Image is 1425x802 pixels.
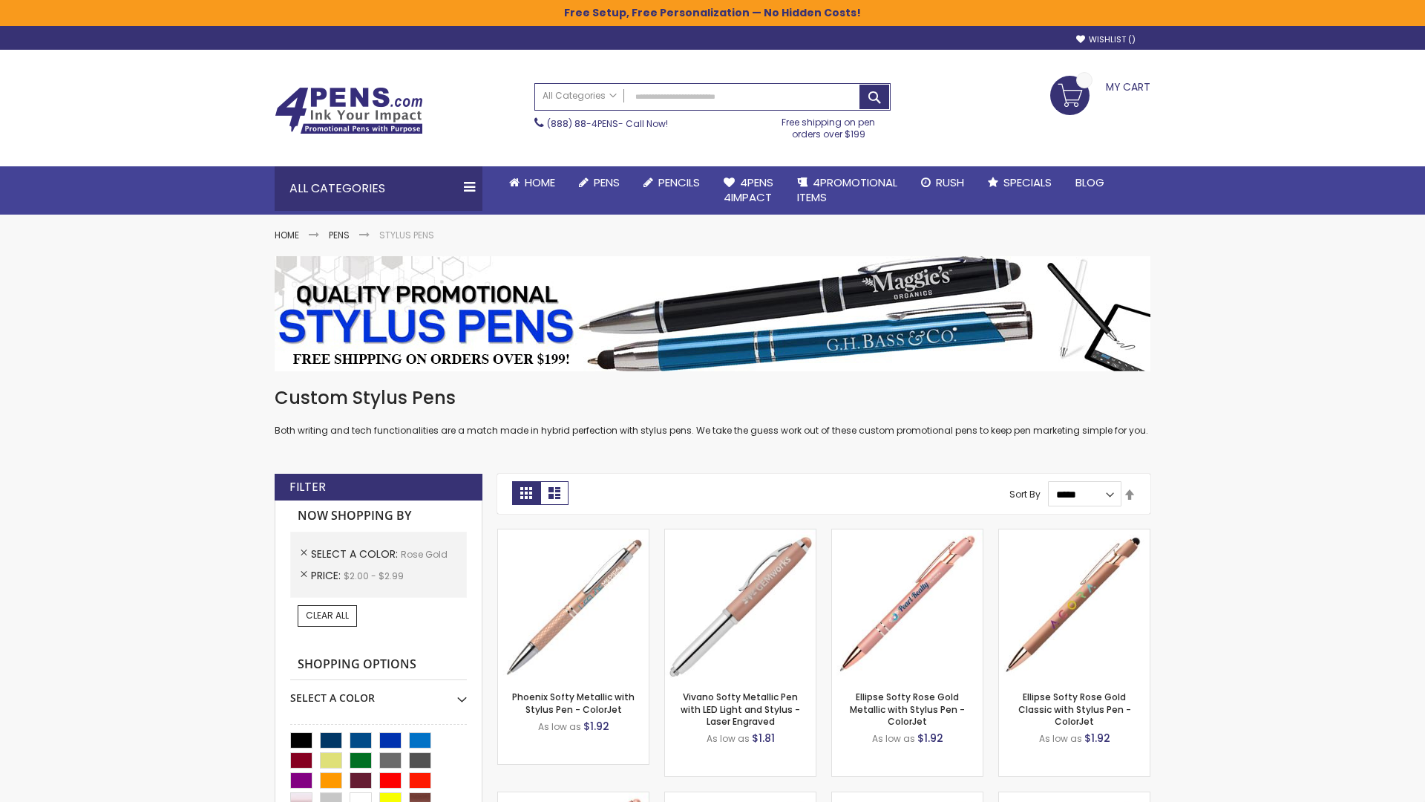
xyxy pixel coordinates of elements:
[498,529,649,541] a: Phoenix Softy Metallic with Stylus Pen - ColorJet-Rose gold
[707,732,750,745] span: As low as
[665,529,816,541] a: Vivano Softy Metallic Pen with LED Light and Stylus - Laser Engraved-Rose Gold
[379,229,434,241] strong: Stylus Pens
[275,386,1150,410] h1: Custom Stylus Pens
[311,547,401,561] span: Select A Color
[665,529,816,680] img: Vivano Softy Metallic Pen with LED Light and Stylus - Laser Engraved-Rose Gold
[909,166,976,199] a: Rush
[936,175,964,190] span: Rush
[290,649,467,681] strong: Shopping Options
[752,731,775,746] span: $1.81
[832,529,983,541] a: Ellipse Softy Rose Gold Metallic with Stylus Pen - ColorJet-Rose Gold
[535,84,624,108] a: All Categories
[1003,175,1052,190] span: Specials
[547,117,618,130] a: (888) 88-4PENS
[275,87,423,134] img: 4Pens Custom Pens and Promotional Products
[306,609,349,622] span: Clear All
[832,529,983,680] img: Ellipse Softy Rose Gold Metallic with Stylus Pen - ColorJet-Rose Gold
[767,111,891,140] div: Free shipping on pen orders over $199
[525,175,555,190] span: Home
[999,529,1150,680] img: Ellipse Softy Rose Gold Classic with Stylus Pen - ColorJet-Rose Gold
[329,229,350,241] a: Pens
[681,691,800,727] a: Vivano Softy Metallic Pen with LED Light and Stylus - Laser Engraved
[1075,175,1104,190] span: Blog
[1084,731,1110,746] span: $1.92
[344,570,404,582] span: $2.00 - $2.99
[290,501,467,532] strong: Now Shopping by
[401,548,448,561] span: Rose Gold
[512,481,540,505] strong: Grid
[1018,691,1131,727] a: Ellipse Softy Rose Gold Classic with Stylus Pen - ColorJet
[497,166,567,199] a: Home
[632,166,712,199] a: Pencils
[512,691,635,715] a: Phoenix Softy Metallic with Stylus Pen - ColorJet
[289,479,326,495] strong: Filter
[498,529,649,680] img: Phoenix Softy Metallic with Stylus Pen - ColorJet-Rose gold
[872,732,915,745] span: As low as
[797,175,897,205] span: 4PROMOTIONAL ITEMS
[999,529,1150,541] a: Ellipse Softy Rose Gold Classic with Stylus Pen - ColorJet-Rose Gold
[275,166,482,211] div: All Categories
[1039,732,1082,745] span: As low as
[290,680,467,705] div: Select A Color
[850,691,965,727] a: Ellipse Softy Rose Gold Metallic with Stylus Pen - ColorJet
[583,719,609,734] span: $1.92
[712,166,785,215] a: 4Pens4impact
[275,229,299,241] a: Home
[785,166,909,215] a: 4PROMOTIONALITEMS
[1076,34,1136,45] a: Wishlist
[658,175,700,190] span: Pencils
[275,256,1150,371] img: Stylus Pens
[538,720,581,733] span: As low as
[724,175,773,205] span: 4Pens 4impact
[298,605,357,626] a: Clear All
[311,568,344,583] span: Price
[1009,488,1041,501] label: Sort By
[917,731,943,746] span: $1.92
[567,166,632,199] a: Pens
[976,166,1064,199] a: Specials
[547,117,668,130] span: - Call Now!
[275,386,1150,437] div: Both writing and tech functionalities are a match made in hybrid perfection with stylus pens. We ...
[543,90,617,102] span: All Categories
[594,175,620,190] span: Pens
[1064,166,1116,199] a: Blog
